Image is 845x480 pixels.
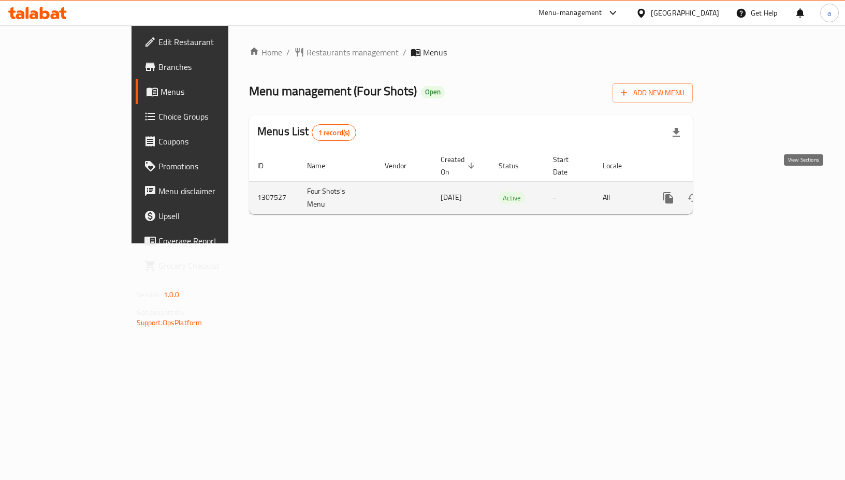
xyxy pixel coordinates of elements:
[651,7,719,19] div: [GEOGRAPHIC_DATA]
[499,192,525,204] span: Active
[158,135,265,148] span: Coupons
[136,179,273,203] a: Menu disclaimer
[621,86,684,99] span: Add New Menu
[312,124,357,141] div: Total records count
[136,129,273,154] a: Coupons
[613,83,693,103] button: Add New Menu
[136,30,273,54] a: Edit Restaurant
[137,288,162,301] span: Version:
[158,259,265,272] span: Grocery Checklist
[538,7,602,19] div: Menu-management
[136,228,273,253] a: Coverage Report
[648,150,764,182] th: Actions
[421,86,445,98] div: Open
[664,120,689,145] div: Export file
[594,181,648,214] td: All
[312,128,356,138] span: 1 record(s)
[403,46,406,59] li: /
[307,159,339,172] span: Name
[158,235,265,247] span: Coverage Report
[603,159,635,172] span: Locale
[136,104,273,129] a: Choice Groups
[423,46,447,59] span: Menus
[249,150,764,214] table: enhanced table
[545,181,594,214] td: -
[553,153,582,178] span: Start Date
[158,210,265,222] span: Upsell
[249,79,417,103] span: Menu management ( Four Shots )
[158,160,265,172] span: Promotions
[294,46,399,59] a: Restaurants management
[136,253,273,278] a: Grocery Checklist
[249,46,693,59] nav: breadcrumb
[257,124,356,141] h2: Menus List
[286,46,290,59] li: /
[137,316,202,329] a: Support.OpsPlatform
[441,153,478,178] span: Created On
[158,61,265,73] span: Branches
[164,288,180,301] span: 1.0.0
[161,85,265,98] span: Menus
[385,159,420,172] span: Vendor
[158,185,265,197] span: Menu disclaimer
[249,181,299,214] td: 1307527
[137,306,184,319] span: Get support on:
[499,159,532,172] span: Status
[136,154,273,179] a: Promotions
[136,54,273,79] a: Branches
[257,159,277,172] span: ID
[158,110,265,123] span: Choice Groups
[656,185,681,210] button: more
[827,7,831,19] span: a
[158,36,265,48] span: Edit Restaurant
[421,88,445,96] span: Open
[307,46,399,59] span: Restaurants management
[299,181,376,214] td: Four Shots's Menu
[441,191,462,204] span: [DATE]
[136,203,273,228] a: Upsell
[136,79,273,104] a: Menus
